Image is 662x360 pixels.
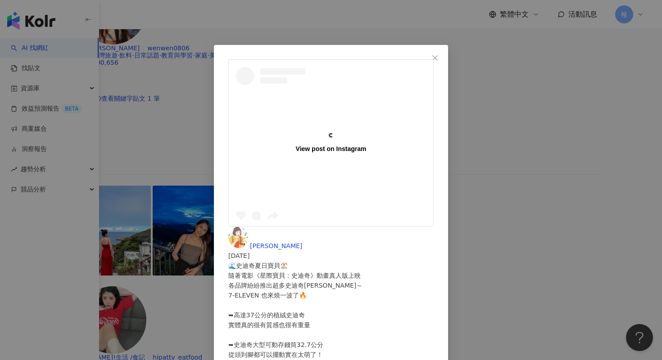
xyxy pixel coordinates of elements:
[228,242,302,249] a: KOL Avatar[PERSON_NAME]
[228,227,250,248] img: KOL Avatar
[250,242,302,249] span: [PERSON_NAME]
[228,251,434,261] div: [DATE]
[229,60,433,226] a: View post on Instagram
[431,54,439,62] span: close
[426,49,444,67] button: Close
[296,145,367,153] div: View post on Instagram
